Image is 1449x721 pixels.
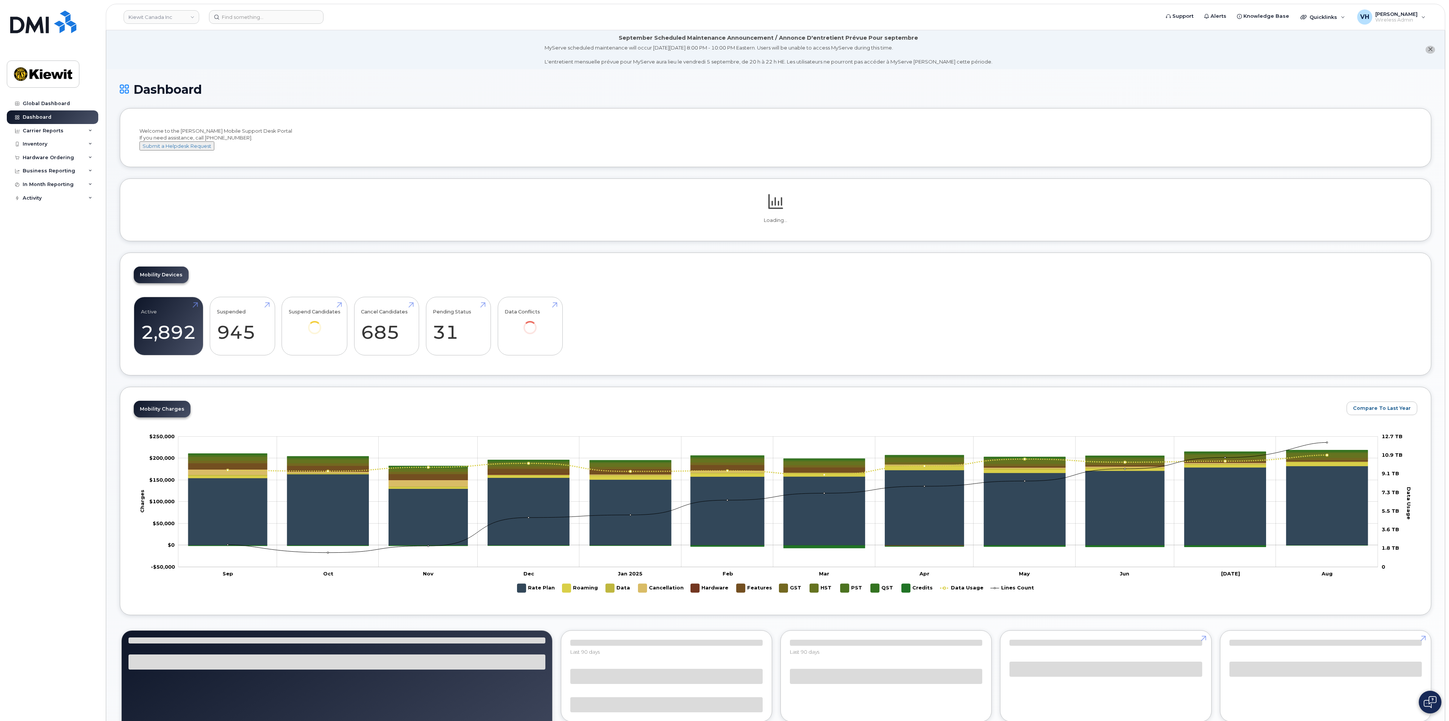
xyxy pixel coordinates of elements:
[153,520,175,526] g: $0
[223,570,233,576] tspan: Sep
[151,563,175,569] g: $0
[691,581,729,595] g: Hardware
[1424,696,1437,708] img: Open chat
[149,455,175,461] g: $0
[902,581,933,595] g: Credits
[151,563,175,569] tspan: -$50,000
[149,498,175,504] g: $0
[188,466,1368,545] g: Rate Plan
[819,570,829,576] tspan: Mar
[1382,507,1399,513] tspan: 5.5 TB
[139,143,214,149] a: Submit a Helpdesk Request
[323,570,333,576] tspan: Oct
[940,581,983,595] g: Data Usage
[517,581,555,595] g: Rate Plan
[153,520,175,526] tspan: $50,000
[1321,570,1333,576] tspan: Aug
[361,301,412,351] a: Cancel Candidates 685
[618,570,642,576] tspan: Jan 2025
[505,301,556,345] a: Data Conflicts
[139,490,145,513] tspan: Charges
[1382,452,1403,458] tspan: 10.9 TB
[188,461,1368,486] g: Cancellation
[1382,526,1399,532] tspan: 3.6 TB
[139,141,214,151] button: Submit a Helpdesk Request
[149,476,175,482] g: $0
[1019,570,1030,576] tspan: May
[871,581,894,595] g: QST
[1406,487,1412,519] tspan: Data Usage
[149,455,175,461] tspan: $200,000
[134,267,189,283] a: Mobility Devices
[188,545,1368,548] g: Credits
[188,450,1368,467] g: QST
[134,401,190,417] a: Mobility Charges
[841,581,863,595] g: PST
[168,542,175,548] tspan: $0
[523,570,534,576] tspan: Dec
[1347,402,1417,415] button: Compare To Last Year
[433,301,484,351] a: Pending Status 31
[141,301,196,351] a: Active 2,892
[134,217,1417,224] p: Loading...
[149,433,175,439] tspan: $250,000
[562,581,598,595] g: Roaming
[810,581,833,595] g: HST
[619,34,918,42] div: September Scheduled Maintenance Announcement / Annonce D'entretient Prévue Pour septembre
[149,498,175,504] tspan: $100,000
[139,127,1412,151] div: Welcome to the [PERSON_NAME] Mobile Support Desk Portal If you need assistance, call [PHONE_NUMBER].
[606,581,631,595] g: Data
[149,433,175,439] g: $0
[1353,405,1411,412] span: Compare To Last Year
[919,570,929,576] tspan: Apr
[423,570,433,576] tspan: Nov
[1382,545,1399,551] tspan: 1.8 TB
[779,581,802,595] g: GST
[991,581,1034,595] g: Lines Count
[1382,563,1385,569] tspan: 0
[570,649,600,655] span: Last 90 days
[1382,433,1403,439] tspan: 12.7 TB
[737,581,772,595] g: Features
[1382,470,1399,476] tspan: 9.1 TB
[790,649,819,655] span: Last 90 days
[638,581,684,595] g: Cancellation
[517,581,1034,595] g: Legend
[1120,570,1129,576] tspan: Jun
[289,301,341,345] a: Suspend Candidates
[1426,46,1435,54] button: close notification
[1221,570,1240,576] tspan: [DATE]
[545,44,992,65] div: MyServe scheduled maintenance will occur [DATE][DATE] 8:00 PM - 10:00 PM Eastern. Users will be u...
[1382,489,1399,495] tspan: 7.3 TB
[217,301,268,351] a: Suspended 945
[723,570,733,576] tspan: Feb
[120,83,1431,96] h1: Dashboard
[149,476,175,482] tspan: $150,000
